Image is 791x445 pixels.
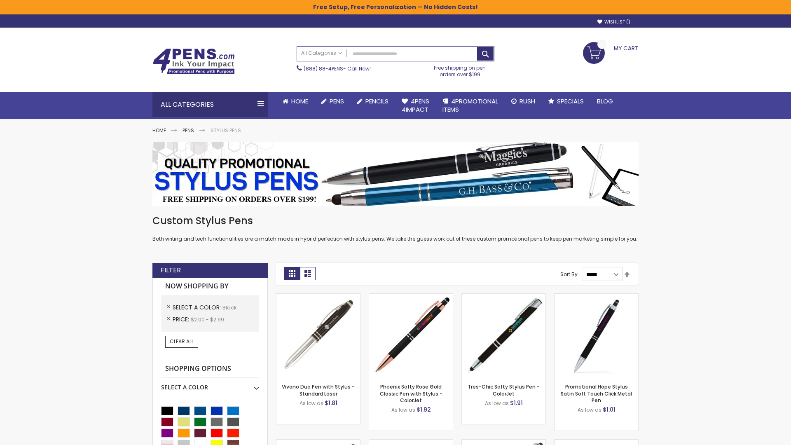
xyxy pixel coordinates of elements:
[325,399,337,407] span: $1.81
[161,377,259,391] div: Select A Color
[152,214,639,227] h1: Custom Stylus Pens
[520,97,535,105] span: Rush
[284,267,300,280] strong: Grid
[555,294,638,377] img: Promotional Hope Stylus Satin Soft Touch Click Metal Pen-Black
[170,338,194,345] span: Clear All
[505,92,542,110] a: Rush
[369,294,453,377] img: Phoenix Softy Rose Gold Classic Pen with Stylus - ColorJet-Black
[165,336,198,347] a: Clear All
[152,127,166,134] a: Home
[555,293,638,300] a: Promotional Hope Stylus Satin Soft Touch Click Metal Pen-Black
[442,97,498,114] span: 4PROMOTIONAL ITEMS
[276,293,360,300] a: Vivano Duo Pen with Stylus - Standard Laser-Black
[161,278,259,295] strong: Now Shopping by
[557,97,584,105] span: Specials
[161,360,259,378] strong: Shopping Options
[191,316,224,323] span: $2.00 - $2.99
[301,50,342,56] span: All Categories
[560,271,578,278] label: Sort By
[603,405,615,414] span: $1.01
[351,92,395,110] a: Pencils
[152,142,639,206] img: Stylus Pens
[462,293,545,300] a: Tres-Chic Softy Stylus Pen - ColorJet-Black
[391,406,415,413] span: As low as
[597,97,613,105] span: Blog
[315,92,351,110] a: Pens
[276,294,360,377] img: Vivano Duo Pen with Stylus - Standard Laser-Black
[462,294,545,377] img: Tres-Chic Softy Stylus Pen - ColorJet-Black
[542,92,590,110] a: Specials
[395,92,436,119] a: 4Pens4impact
[597,19,630,25] a: Wishlist
[365,97,388,105] span: Pencils
[426,61,495,78] div: Free shipping on pen orders over $199
[222,304,236,311] span: Black
[276,92,315,110] a: Home
[152,48,235,75] img: 4Pens Custom Pens and Promotional Products
[380,383,442,403] a: Phoenix Softy Rose Gold Classic Pen with Stylus - ColorJet
[152,214,639,243] div: Both writing and tech functionalities are a match made in hybrid perfection with stylus pens. We ...
[300,400,323,407] span: As low as
[304,65,343,72] a: (888) 88-4PENS
[468,383,540,397] a: Tres-Chic Softy Stylus Pen - ColorJet
[417,405,431,414] span: $1.92
[402,97,429,114] span: 4Pens 4impact
[578,406,601,413] span: As low as
[282,383,355,397] a: Vivano Duo Pen with Stylus - Standard Laser
[590,92,620,110] a: Blog
[183,127,194,134] a: Pens
[291,97,308,105] span: Home
[173,303,222,311] span: Select A Color
[485,400,509,407] span: As low as
[152,92,268,117] div: All Categories
[297,47,346,60] a: All Categories
[510,399,523,407] span: $1.91
[330,97,344,105] span: Pens
[561,383,632,403] a: Promotional Hope Stylus Satin Soft Touch Click Metal Pen
[173,315,191,323] span: Price
[369,293,453,300] a: Phoenix Softy Rose Gold Classic Pen with Stylus - ColorJet-Black
[436,92,505,119] a: 4PROMOTIONALITEMS
[304,65,371,72] span: - Call Now!
[161,266,181,275] strong: Filter
[211,127,241,134] strong: Stylus Pens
